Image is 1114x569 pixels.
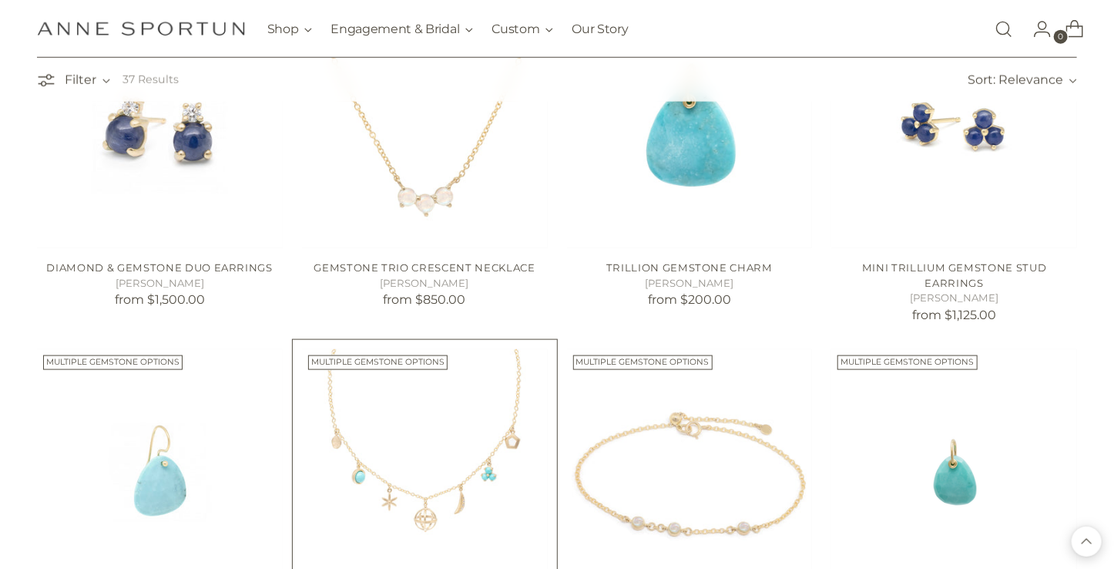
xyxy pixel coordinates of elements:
button: Engagement & Bridal [331,12,473,46]
p: 37 Results [122,71,179,87]
button: Filter [37,67,110,92]
h5: [PERSON_NAME] [567,276,813,291]
button: Sort: Relevance [968,69,1077,90]
a: Trillion Gemstone Charm [567,2,813,248]
a: Mini Trillium Gemstone Stud Earrings [862,261,1047,289]
a: Open cart modal [1053,14,1084,45]
a: Anne Sportun Fine Jewellery [37,22,245,36]
img: Trio Crescent Necklace - Anne Sportun Fine Jewellery [302,2,548,248]
button: Custom [492,12,553,46]
span: Sort: Relevance [968,72,1063,87]
a: Open search modal [988,14,1019,45]
span: 0 [1054,30,1068,44]
p: from $200.00 [567,291,813,309]
button: Back to top [1072,527,1102,557]
a: Mini Trillium Gemstone Stud Earrings [831,2,1077,248]
p: from $850.00 [302,291,548,309]
h5: [PERSON_NAME] [37,276,283,291]
p: from $1,125.00 [831,306,1077,325]
a: Diamond & Gemstone Duo Earrings [46,261,272,274]
a: Diamond & Gemstone Duo Earrings [37,2,283,248]
p: from $1,500.00 [37,291,283,309]
a: Go to the account page [1021,14,1052,45]
a: Gemstone Trio Crescent Necklace [302,2,548,248]
a: Gemstone Trio Crescent Necklace [314,261,535,274]
a: Our Story [572,12,628,46]
h5: [PERSON_NAME] [302,276,548,291]
a: Trillion Gemstone Charm [606,261,773,274]
h5: [PERSON_NAME] [831,291,1077,306]
button: Shop [267,12,313,46]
